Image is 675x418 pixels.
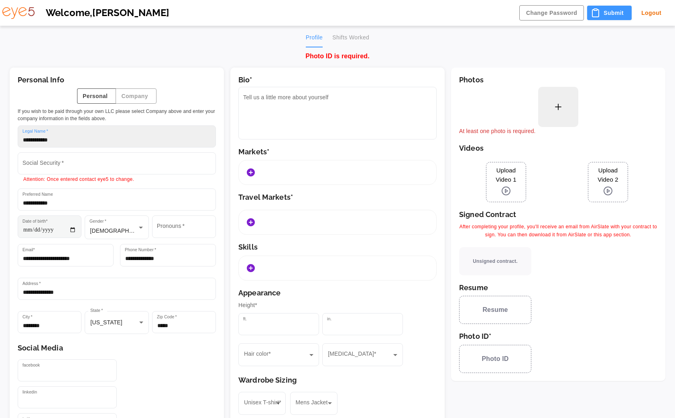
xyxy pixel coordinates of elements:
[22,362,40,368] label: facebook
[18,344,216,352] h6: Social Media
[238,376,437,385] h6: Wardrobe Sizing
[22,281,41,287] label: Address
[306,28,323,47] button: Profile
[157,314,177,320] label: Zip Code
[18,76,216,84] h6: Personal Info
[238,289,437,297] h6: Appearance
[459,210,657,219] h6: Signed Contract
[238,193,437,202] h6: Travel Markets*
[89,218,106,224] label: Gender
[459,144,657,153] h6: Videos
[459,127,657,136] p: At least one photo is required.
[18,88,216,104] div: outlined button group
[459,332,657,341] h6: Photo ID*
[519,5,584,21] button: Change Password
[85,216,148,239] div: [DEMOGRAPHIC_DATA]
[18,108,216,122] span: If you wish to be paid through your own LLC please select Company above and enter your company in...
[592,166,624,184] span: Upload Video 2
[77,88,116,104] button: Personal
[23,176,134,182] span: Attention: Once entered contact eye5 to change.
[2,7,35,19] img: eye5
[22,191,53,197] label: Preferred Name
[22,128,48,134] label: Legal Name
[490,166,522,184] span: Upload Video 1
[22,218,48,224] label: Date of birth*
[3,45,665,61] div: Photo ID is required.
[243,316,247,322] label: ft.
[459,223,657,239] span: After completing your profile, you'll receive an email from AirSlate with your contract to sign. ...
[85,311,148,334] div: [US_STATE]
[90,307,103,313] label: State
[473,258,517,265] span: Unsigned contract.
[125,247,156,253] label: Phone Number
[22,247,35,253] label: Email*
[459,283,657,292] h6: Resume
[243,214,259,230] button: Add Markets
[587,6,632,20] button: Submit
[635,6,668,20] button: Logout
[243,164,259,180] button: Add Markets
[22,389,37,395] label: linkedin
[238,301,437,310] p: Height*
[459,76,657,84] h6: Photos
[238,148,437,156] h6: Markets*
[238,243,437,252] h6: Skills
[22,314,33,320] label: City
[482,305,508,315] span: Resume
[243,260,259,276] button: Add Skills
[482,354,509,364] span: Photo ID
[46,7,508,19] h5: Welcome, [PERSON_NAME]
[327,316,331,322] label: in.
[116,88,157,104] button: Company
